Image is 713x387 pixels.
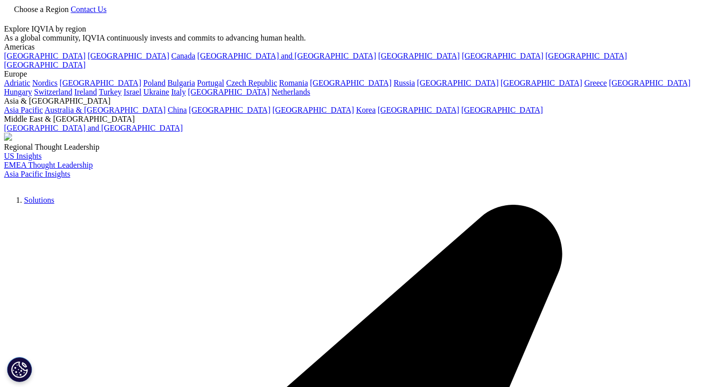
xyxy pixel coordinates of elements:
[188,88,269,96] a: [GEOGRAPHIC_DATA]
[4,97,709,106] div: Asia & [GEOGRAPHIC_DATA]
[310,79,392,87] a: [GEOGRAPHIC_DATA]
[279,79,308,87] a: Romania
[168,106,187,114] a: China
[144,88,170,96] a: Ukraine
[197,52,376,60] a: [GEOGRAPHIC_DATA] and [GEOGRAPHIC_DATA]
[501,79,582,87] a: [GEOGRAPHIC_DATA]
[545,52,627,60] a: [GEOGRAPHIC_DATA]
[462,52,543,60] a: [GEOGRAPHIC_DATA]
[4,43,709,52] div: Americas
[4,161,93,169] a: EMEA Thought Leadership
[394,79,415,87] a: Russia
[124,88,142,96] a: Israel
[14,5,69,14] span: Choose a Region
[4,106,43,114] a: Asia Pacific
[4,88,32,96] a: Hungary
[4,124,183,132] a: [GEOGRAPHIC_DATA] and [GEOGRAPHIC_DATA]
[32,79,58,87] a: Nordics
[99,88,122,96] a: Turkey
[272,88,310,96] a: Netherlands
[168,79,195,87] a: Bulgaria
[4,61,86,69] a: [GEOGRAPHIC_DATA]
[4,143,709,152] div: Regional Thought Leadership
[4,70,709,79] div: Europe
[88,52,169,60] a: [GEOGRAPHIC_DATA]
[189,106,270,114] a: [GEOGRAPHIC_DATA]
[4,25,709,34] div: Explore IQVIA by region
[24,196,54,204] a: Solutions
[4,34,709,43] div: As a global community, IQVIA continuously invests and commits to advancing human health.
[226,79,277,87] a: Czech Republic
[356,106,376,114] a: Korea
[171,52,195,60] a: Canada
[4,170,70,178] a: Asia Pacific Insights
[4,133,12,141] img: 2093_analyzing-data-using-big-screen-display-and-laptop.png
[74,88,97,96] a: Ireland
[4,115,709,124] div: Middle East & [GEOGRAPHIC_DATA]
[143,79,165,87] a: Poland
[4,52,86,60] a: [GEOGRAPHIC_DATA]
[4,152,42,160] a: US Insights
[4,79,30,87] a: Adriatic
[60,79,141,87] a: [GEOGRAPHIC_DATA]
[609,79,690,87] a: [GEOGRAPHIC_DATA]
[378,106,459,114] a: [GEOGRAPHIC_DATA]
[273,106,354,114] a: [GEOGRAPHIC_DATA]
[45,106,166,114] a: Australia & [GEOGRAPHIC_DATA]
[171,88,186,96] a: Italy
[417,79,498,87] a: [GEOGRAPHIC_DATA]
[584,79,607,87] a: Greece
[197,79,224,87] a: Portugal
[34,88,72,96] a: Switzerland
[7,357,32,382] button: Cookies Settings
[378,52,460,60] a: [GEOGRAPHIC_DATA]
[71,5,107,14] a: Contact Us
[461,106,543,114] a: [GEOGRAPHIC_DATA]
